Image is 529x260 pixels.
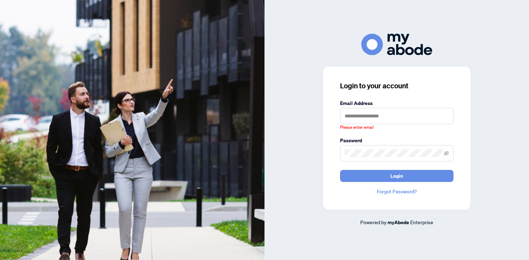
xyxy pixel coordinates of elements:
[388,218,409,226] a: myAbode
[340,124,374,131] span: Please enter email
[410,219,433,225] span: Enterprise
[390,170,403,182] span: Login
[340,81,453,91] h3: Login to your account
[340,137,453,144] label: Password
[340,170,453,182] button: Login
[340,99,453,107] label: Email Address
[361,34,432,55] img: ma-logo
[340,188,453,195] a: Forgot Password?
[444,151,449,156] span: eye-invisible
[360,219,386,225] span: Powered by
